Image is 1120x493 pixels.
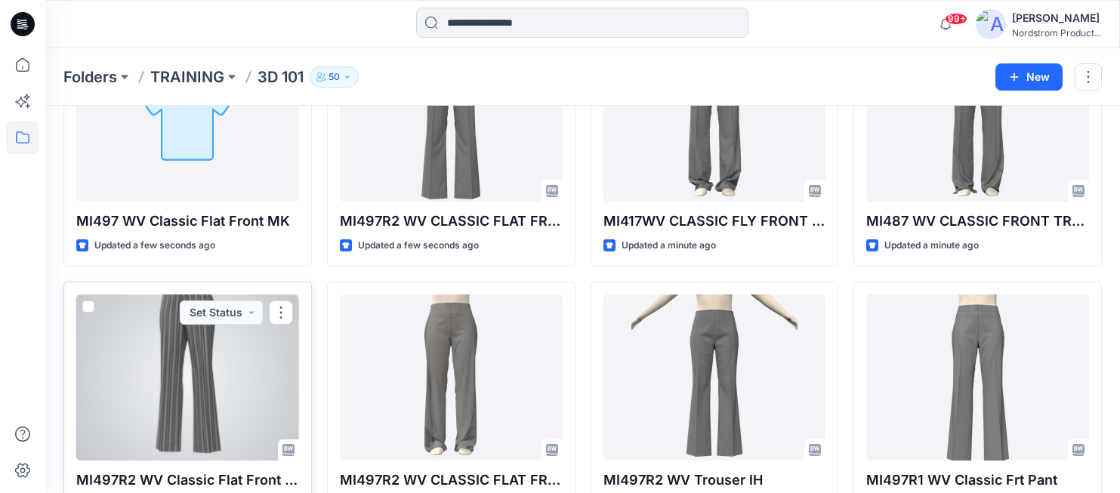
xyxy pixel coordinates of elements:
[340,35,563,202] a: MI497R2 WV CLASSIC FLAT FRONT FW
[76,470,299,491] p: MI497R2 WV Classic Flat Front RC
[358,238,479,254] p: Updated a few seconds ago
[866,211,1089,232] p: MI487 WV CLASSIC FRONT TROUSER MU
[310,66,359,88] button: 50
[76,294,299,461] a: MI497R2 WV Classic Flat Front RC
[866,294,1089,461] a: MI497R1 WV Classic Frt Pant
[76,211,299,232] p: MI497 WV Classic Flat Front MK
[976,9,1006,39] img: avatar
[1012,27,1101,39] div: Nordstrom Product...
[866,35,1089,202] a: MI487 WV CLASSIC FRONT TROUSER MU
[945,13,967,25] span: 99+
[329,69,340,85] p: 50
[884,238,979,254] p: Updated a minute ago
[94,238,215,254] p: Updated a few seconds ago
[603,470,826,491] p: MI497R2 WV Trouser IH
[340,211,563,232] p: MI497R2 WV CLASSIC FLAT FRONT FW
[603,35,826,202] a: MI417WV CLASSIC FLY FRONT - KW
[603,211,826,232] p: MI417WV CLASSIC FLY FRONT - KW
[76,35,299,202] a: MI497 WV Classic Flat Front MK
[258,66,304,88] p: 3D 101
[603,294,826,461] a: MI497R2 WV Trouser IH
[150,66,224,88] a: TRAINING
[63,66,117,88] a: Folders
[1012,9,1101,27] div: [PERSON_NAME]
[340,294,563,461] a: MI497R2 WV CLASSIC FLAT FRONT RV
[866,470,1089,491] p: MI497R1 WV Classic Frt Pant
[622,238,716,254] p: Updated a minute ago
[995,63,1063,91] button: New
[340,470,563,491] p: MI497R2 WV CLASSIC FLAT FRONT RV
